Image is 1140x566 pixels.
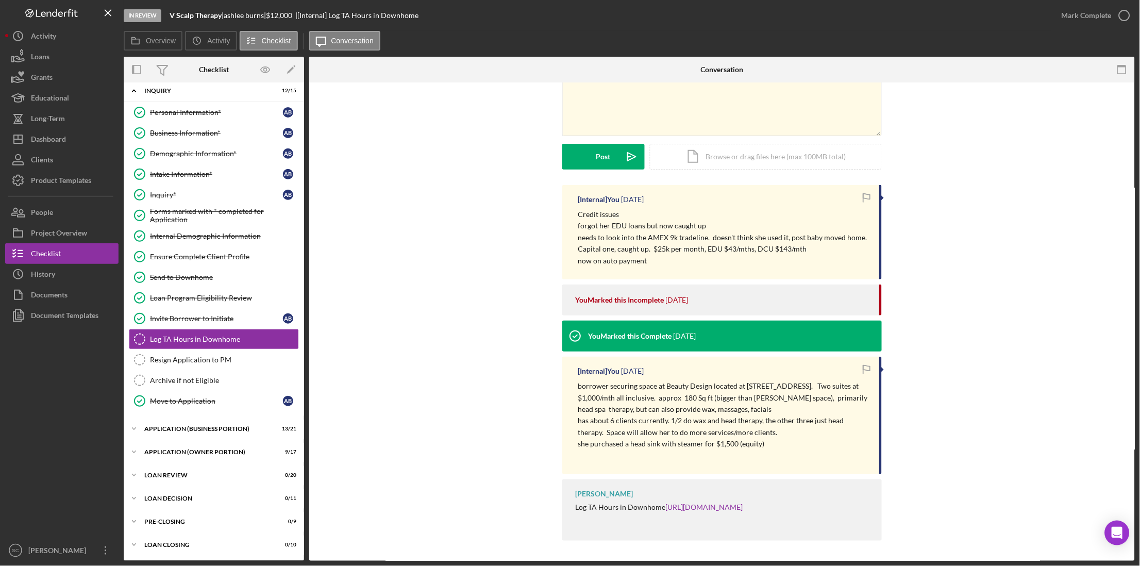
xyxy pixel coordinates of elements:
[262,37,291,45] label: Checklist
[575,503,743,511] div: Log TA Hours in Downhome
[170,11,222,20] b: V Scalp Therapy
[278,449,296,455] div: 9 / 17
[150,207,298,224] div: Forms marked with * completed for Application
[5,46,119,67] a: Loans
[621,367,644,375] time: 2025-06-27 17:29
[12,548,19,554] text: SC
[150,335,298,343] div: Log TA Hours in Downhome
[31,129,66,152] div: Dashboard
[26,540,93,563] div: [PERSON_NAME]
[578,255,867,267] p: now on auto payment
[150,191,283,199] div: Inquiry*
[150,149,283,158] div: Demographic Information*
[578,232,867,243] p: needs to look into the AMEX 9k tradeline. doesn't think she used it, post baby moved home.
[144,88,271,94] div: INQUIRY
[295,11,418,20] div: | [Internal] Log TA Hours in Downhome
[283,128,293,138] div: a b
[5,129,119,149] button: Dashboard
[578,380,869,415] p: borrower securing space at Beauty Design located at [STREET_ADDRESS]. Two suites at $1,000/mth al...
[129,226,299,246] a: Internal Demographic Information
[309,31,381,51] button: Conversation
[665,296,688,304] time: 2025-06-27 17:29
[1105,521,1130,545] div: Open Intercom Messenger
[578,243,867,255] p: Capital one, caught up. $25k per month, EDU $43/mths, DCU $143/mth
[5,243,119,264] button: Checklist
[144,519,271,525] div: PRE-CLOSING
[5,170,119,191] button: Product Templates
[150,253,298,261] div: Ensure Complete Client Profile
[129,370,299,391] a: Archive if not Eligible
[266,11,292,20] span: $12,000
[5,108,119,129] button: Long-Term
[150,294,298,302] div: Loan Program Eligibility Review
[5,88,119,108] button: Educational
[129,123,299,143] a: Business Information*ab
[1051,5,1135,26] button: Mark Complete
[150,314,283,323] div: Invite Borrower to Initiate
[31,67,53,90] div: Grants
[278,495,296,502] div: 0 / 11
[150,170,283,178] div: Intake Information*
[701,65,744,74] div: Conversation
[124,31,182,51] button: Overview
[5,264,119,285] a: History
[31,26,56,49] div: Activity
[578,367,619,375] div: [Internal] You
[5,202,119,223] button: People
[129,164,299,185] a: Intake Information*ab
[283,169,293,179] div: a b
[5,223,119,243] button: Project Overview
[129,267,299,288] a: Send to Downhome
[31,223,87,246] div: Project Overview
[5,285,119,305] a: Documents
[124,9,161,22] div: In Review
[224,11,266,20] div: ashlee burns |
[144,542,271,548] div: LOAN CLOSING
[283,313,293,324] div: a b
[5,149,119,170] button: Clients
[129,391,299,411] a: Move to Applicationab
[283,190,293,200] div: a b
[596,144,611,170] div: Post
[31,202,53,225] div: People
[283,107,293,118] div: a b
[144,449,271,455] div: APPLICATION (OWNER PORTION)
[5,67,119,88] button: Grants
[278,426,296,432] div: 13 / 21
[144,472,271,478] div: LOAN REVIEW
[31,149,53,173] div: Clients
[129,308,299,329] a: Invite Borrower to Initiateab
[5,26,119,46] button: Activity
[31,264,55,287] div: History
[31,108,65,131] div: Long-Term
[278,472,296,478] div: 0 / 20
[665,503,743,511] a: [URL][DOMAIN_NAME]
[578,415,869,438] p: has about 6 clients currently. 1/2 do wax and head therapy, the other three just head therapy. Sp...
[588,332,672,340] div: You Marked this Complete
[578,438,869,450] p: she purchased a head sink with steamer for $1,500 (equity)
[144,426,271,432] div: APPLICATION (BUSINESS PORTION)
[31,305,98,328] div: Document Templates
[31,88,69,111] div: Educational
[129,102,299,123] a: Personal Information*ab
[240,31,298,51] button: Checklist
[150,129,283,137] div: Business Information*
[199,65,229,74] div: Checklist
[331,37,374,45] label: Conversation
[150,376,298,385] div: Archive if not Eligible
[283,148,293,159] div: a b
[278,88,296,94] div: 12 / 15
[207,37,230,45] label: Activity
[278,519,296,525] div: 0 / 9
[129,349,299,370] a: Resign Application to PM
[129,329,299,349] a: Log TA Hours in Downhome
[150,356,298,364] div: Resign Application to PM
[31,285,68,308] div: Documents
[31,243,61,267] div: Checklist
[150,397,283,405] div: Move to Application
